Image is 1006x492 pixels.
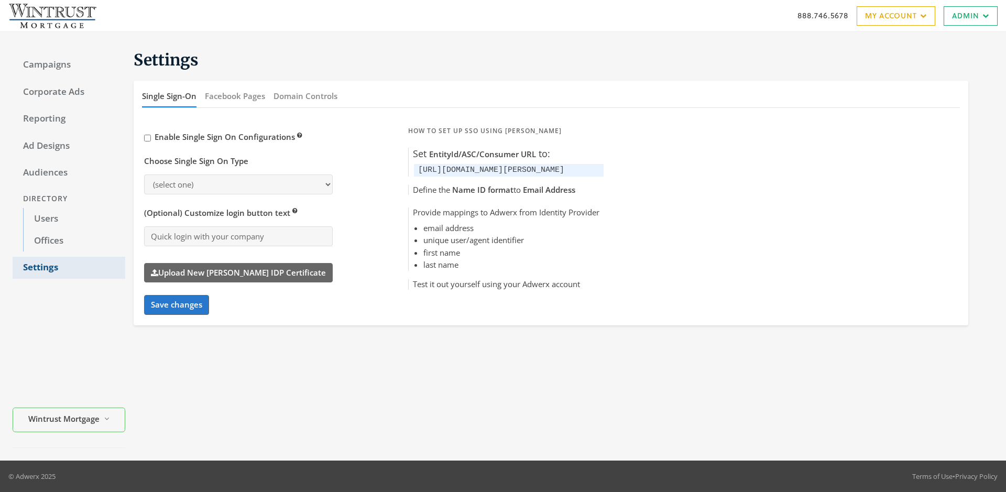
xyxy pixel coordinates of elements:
span: Wintrust Mortgage [28,413,100,425]
a: Terms of Use [912,472,953,481]
a: Corporate Ads [13,81,125,103]
h5: Test it out yourself using your Adwerx account [409,279,604,290]
span: (Optional) Customize login button text [144,207,298,218]
a: Settings [13,257,125,279]
h5: How to Set Up SSO Using [PERSON_NAME] [408,127,604,135]
button: Facebook Pages [205,85,265,107]
li: last name [423,259,599,271]
span: Settings [134,50,199,70]
div: • [912,471,998,482]
a: Privacy Policy [955,472,998,481]
span: Name ID format [452,184,513,195]
span: Email Address [523,184,575,195]
h5: Set to: [409,148,604,160]
a: 888.746.5678 [797,10,848,21]
img: Adwerx [8,3,96,29]
p: © Adwerx 2025 [8,471,56,482]
input: Enable Single Sign On Configurations [144,135,151,141]
button: Single Sign-On [142,85,196,107]
li: email address [423,222,599,234]
a: My Account [857,6,935,26]
a: Users [23,208,125,230]
a: Campaigns [13,54,125,76]
a: Audiences [13,162,125,184]
a: Ad Designs [13,135,125,157]
button: Domain Controls [274,85,337,107]
span: EntityId/ASC/Consumer URL [429,149,536,159]
button: Wintrust Mortgage [13,408,125,432]
h5: Provide mappings to Adwerx from Identity Provider [409,207,604,218]
a: Reporting [13,108,125,130]
code: [URL][DOMAIN_NAME][PERSON_NAME] [418,166,564,174]
li: unique user/agent identifier [423,234,599,246]
a: Offices [23,230,125,252]
h5: Define the to [409,185,604,195]
li: first name [423,247,599,259]
span: Enable Single Sign On Configurations [155,132,302,142]
h5: Choose Single Sign On Type [144,156,248,167]
label: Upload New [PERSON_NAME] IDP Certificate [144,263,333,282]
div: Directory [13,189,125,209]
a: Admin [944,6,998,26]
button: Save changes [144,295,209,314]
